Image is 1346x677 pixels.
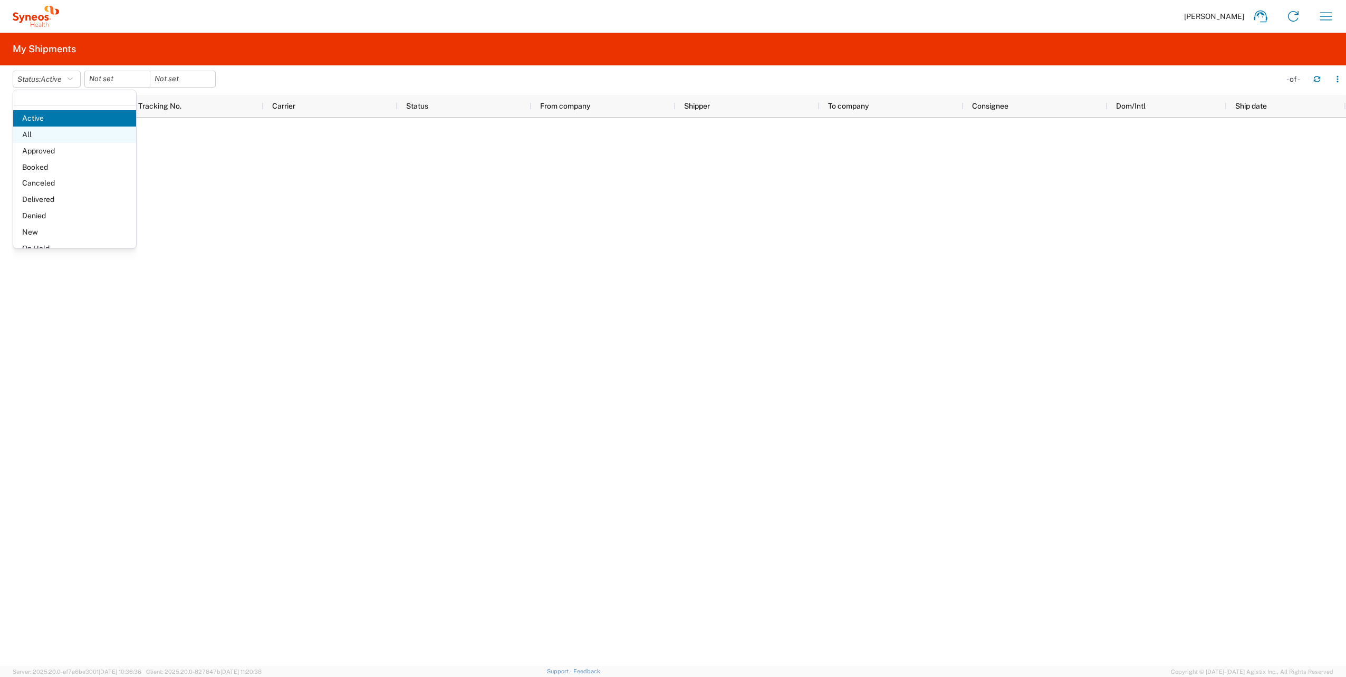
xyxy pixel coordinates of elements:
[13,175,136,191] span: Canceled
[13,240,136,257] span: On Hold
[1184,12,1244,21] span: [PERSON_NAME]
[13,71,81,88] button: Status:Active
[684,102,710,110] span: Shipper
[13,208,136,224] span: Denied
[146,669,262,675] span: Client: 2025.20.0-827847b
[828,102,869,110] span: To company
[406,102,428,110] span: Status
[972,102,1008,110] span: Consignee
[547,668,573,674] a: Support
[1286,74,1305,84] div: - of -
[150,71,215,87] input: Not set
[13,110,136,127] span: Active
[540,102,590,110] span: From company
[13,224,136,240] span: New
[41,75,62,83] span: Active
[13,143,136,159] span: Approved
[138,102,181,110] span: Tracking No.
[1235,102,1267,110] span: Ship date
[272,102,295,110] span: Carrier
[13,669,141,675] span: Server: 2025.20.0-af7a6be3001
[13,191,136,208] span: Delivered
[1116,102,1146,110] span: Dom/Intl
[13,127,136,143] span: All
[13,159,136,176] span: Booked
[573,668,600,674] a: Feedback
[99,669,141,675] span: [DATE] 10:36:36
[1171,667,1333,676] span: Copyright © [DATE]-[DATE] Agistix Inc., All Rights Reserved
[220,669,262,675] span: [DATE] 11:20:38
[13,43,76,55] h2: My Shipments
[85,71,150,87] input: Not set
